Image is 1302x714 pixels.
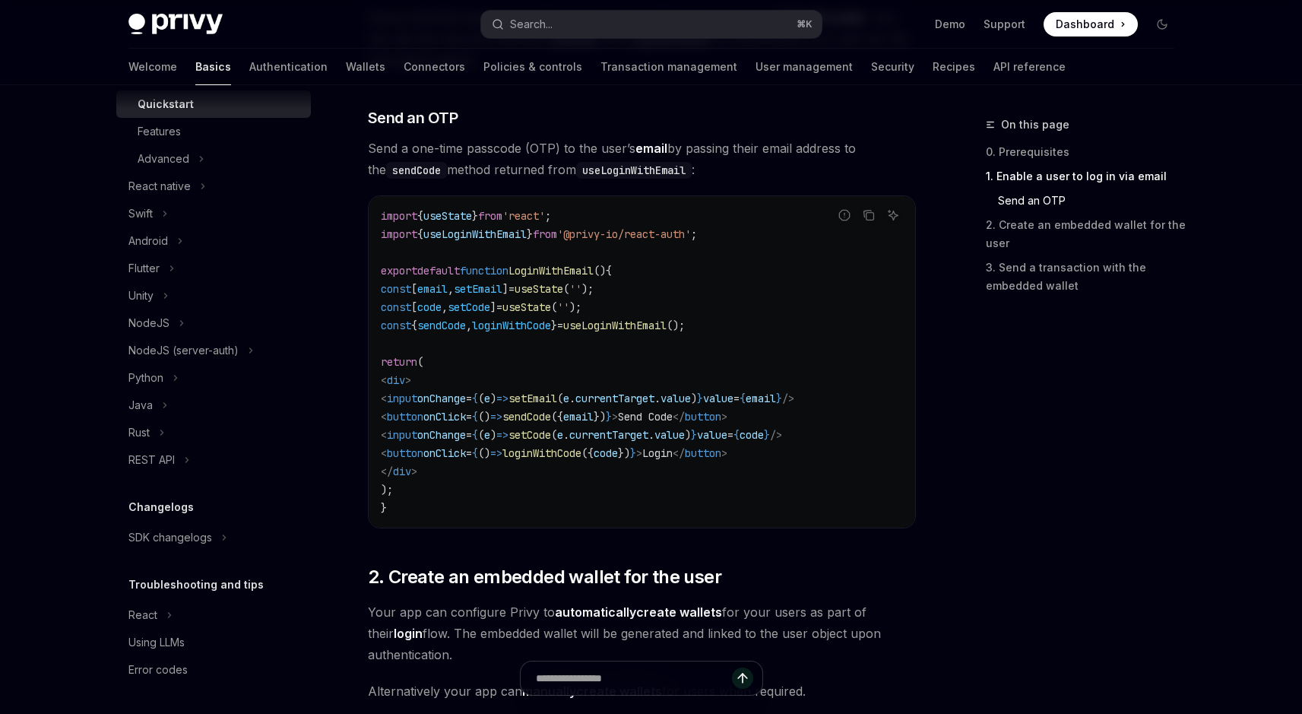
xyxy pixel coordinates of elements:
button: Toggle Advanced section [116,145,311,173]
span: < [381,392,387,405]
span: input [387,392,417,405]
span: > [636,446,642,460]
a: Dashboard [1044,12,1138,36]
span: ( [478,392,484,405]
a: 3. Send a transaction with the embedded wallet [986,255,1186,298]
span: email [417,282,448,296]
strong: login [394,626,423,641]
h5: Troubleshooting and tips [128,576,264,594]
span: Dashboard [1056,17,1114,32]
span: Send a one-time passcode (OTP) to the user’s by passing their email address to the method returne... [368,138,916,180]
span: value [697,428,727,442]
span: => [496,428,508,442]
span: { [411,319,417,332]
span: = [466,446,472,460]
span: 2. Create an embedded wallet for the user [368,565,721,589]
span: Send an OTP [368,107,458,129]
span: ({ [581,446,594,460]
div: Rust [128,424,150,442]
code: useLoginWithEmail [576,162,692,179]
span: [ [411,282,417,296]
span: '' [569,282,581,296]
span: } [764,428,770,442]
button: Toggle React section [116,601,311,629]
span: < [381,410,387,424]
button: Toggle Flutter section [116,255,311,282]
span: ({ [551,410,563,424]
span: > [721,446,727,460]
span: loginWithCode [502,446,581,460]
span: from [533,227,557,241]
span: > [411,465,417,478]
button: Toggle dark mode [1150,12,1174,36]
button: Toggle NodeJS (server-auth) section [116,337,311,364]
span: onChange [417,392,466,405]
span: }) [618,446,630,460]
span: e [557,428,563,442]
span: /> [782,392,794,405]
div: SDK changelogs [128,528,212,547]
span: default [417,264,460,278]
span: . [654,392,661,405]
span: ( [417,355,423,369]
div: Swift [128,205,153,223]
span: = [508,282,515,296]
span: => [490,446,502,460]
span: { [472,446,478,460]
span: code [740,428,764,442]
span: { [417,209,423,223]
span: ) [691,392,697,405]
span: , [448,282,454,296]
span: ⌘ K [797,18,813,30]
span: useLoginWithEmail [563,319,667,332]
span: > [612,410,618,424]
div: Error codes [128,661,188,679]
span: ); [381,483,393,497]
span: code [594,446,618,460]
span: div [393,465,411,478]
code: sendCode [386,162,447,179]
span: email [563,410,594,424]
button: Toggle Java section [116,392,311,419]
a: Support [984,17,1025,32]
span: useState [502,300,551,314]
span: value [654,428,685,442]
span: 'react' [502,209,545,223]
span: sendCode [417,319,466,332]
span: ) [490,428,496,442]
span: On this page [1001,116,1069,134]
span: } [691,428,697,442]
span: => [496,392,508,405]
span: () [478,410,490,424]
a: User management [756,49,853,85]
span: { [733,428,740,442]
span: onClick [423,446,466,460]
span: button [387,446,423,460]
div: Python [128,369,163,387]
span: export [381,264,417,278]
span: from [478,209,502,223]
strong: automatically [555,605,636,620]
span: > [721,410,727,424]
span: </ [673,446,685,460]
span: input [387,428,417,442]
div: React native [128,177,191,195]
span: . [648,428,654,442]
span: } [381,501,387,515]
a: Transaction management [600,49,737,85]
span: Login [642,446,673,460]
span: > [405,373,411,387]
h5: Changelogs [128,498,194,516]
span: { [472,392,478,405]
span: (); [667,319,685,332]
input: Ask a question... [536,662,732,695]
span: onChange [417,428,466,442]
span: ] [502,282,508,296]
span: => [490,410,502,424]
span: () [594,264,606,278]
span: useLoginWithEmail [423,227,527,241]
span: = [557,319,563,332]
button: Send message [732,668,753,689]
a: 2. Create an embedded wallet for the user [986,213,1186,255]
span: } [630,446,636,460]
